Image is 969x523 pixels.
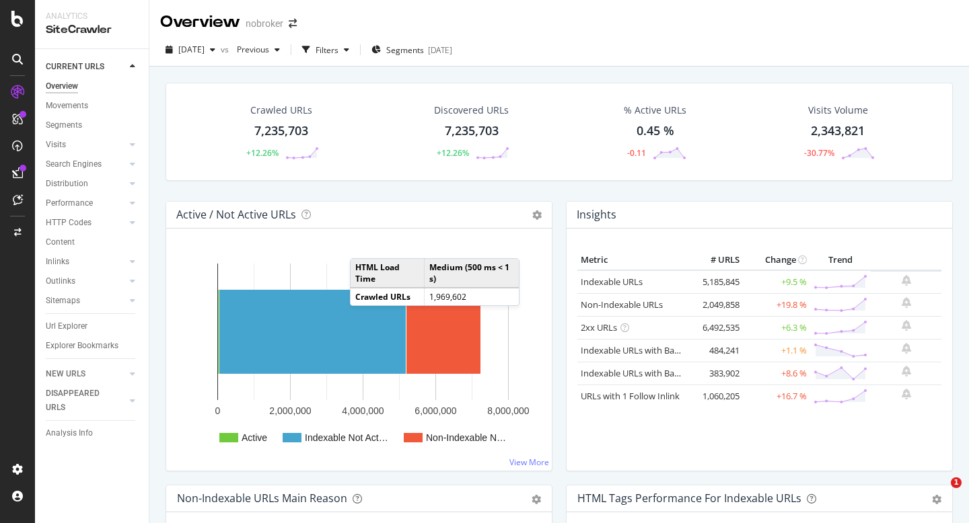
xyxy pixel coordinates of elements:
td: 6,492,535 [689,316,743,339]
div: Overview [160,11,240,34]
div: Sitemaps [46,294,80,308]
div: bell-plus [902,275,911,286]
div: Filters [316,44,338,56]
button: [DATE] [160,39,221,61]
th: Trend [810,250,871,270]
a: View More [509,456,549,468]
a: Distribution [46,177,126,191]
a: Inlinks [46,255,126,269]
td: 383,902 [689,362,743,385]
div: 7,235,703 [254,122,308,140]
div: Overview [46,79,78,93]
span: Segments [386,44,424,56]
div: 2,343,821 [811,122,865,140]
th: # URLS [689,250,743,270]
div: Url Explorer [46,319,87,333]
text: Non-Indexable N… [426,432,506,443]
div: +12.26% [437,147,469,159]
div: Explorer Bookmarks [46,339,118,353]
a: Outlinks [46,274,126,288]
div: HTTP Codes [46,216,92,230]
div: Performance [46,196,93,210]
a: Segments [46,118,139,132]
div: Search Engines [46,157,102,171]
a: Url Explorer [46,319,139,333]
td: +9.5 % [743,270,810,294]
td: Crawled URLs [351,288,425,305]
a: Performance [46,196,126,210]
text: Active [242,432,267,443]
span: 1 [951,477,962,488]
a: Movements [46,99,139,113]
a: Sitemaps [46,294,126,308]
button: Previous [231,39,285,61]
button: Segments[DATE] [366,39,458,61]
div: 7,235,703 [445,122,499,140]
td: +16.7 % [743,385,810,407]
div: Distribution [46,177,88,191]
div: Crawled URLs [250,104,312,117]
div: gear [532,495,541,504]
td: Medium (500 ms < 1 s) [425,259,519,288]
div: bell-plus [902,389,911,399]
text: 8,000,000 [487,405,529,416]
div: Movements [46,99,88,113]
span: vs [221,44,231,55]
a: Search Engines [46,157,126,171]
text: 2,000,000 [269,405,311,416]
td: +8.6 % [743,362,810,385]
div: -30.77% [804,147,834,159]
td: 5,185,845 [689,270,743,294]
div: Analytics [46,11,138,22]
span: Previous [231,44,269,55]
div: Segments [46,118,82,132]
div: CURRENT URLS [46,60,104,74]
div: Discovered URLs [434,104,509,117]
td: +1.1 % [743,339,810,362]
td: HTML Load Time [351,259,425,288]
th: Change [743,250,810,270]
div: bell-plus [902,343,911,354]
h4: Insights [577,206,616,224]
text: Indexable Not Act… [305,432,388,443]
svg: A chart. [177,250,541,460]
a: Indexable URLs with Bad Description [581,367,727,379]
a: Indexable URLs [581,276,643,288]
a: Overview [46,79,139,93]
a: Indexable URLs with Bad H1 [581,344,693,356]
a: Content [46,235,139,249]
td: 1,060,205 [689,385,743,407]
text: 6,000,000 [415,405,456,416]
div: NEW URLS [46,367,85,381]
a: Analysis Info [46,426,139,440]
div: SiteCrawler [46,22,138,38]
a: NEW URLS [46,367,126,381]
td: +19.8 % [743,293,810,316]
div: -0.11 [627,147,646,159]
div: DISAPPEARED URLS [46,387,114,415]
a: Explorer Bookmarks [46,339,139,353]
span: 2025 Sep. 1st [178,44,205,55]
a: DISAPPEARED URLS [46,387,126,415]
a: 2xx URLs [581,321,617,333]
a: HTTP Codes [46,216,126,230]
button: Filters [297,39,355,61]
a: Visits [46,138,126,152]
h4: Active / Not Active URLs [176,206,296,224]
div: Visits [46,138,66,152]
div: Non-Indexable URLs Main Reason [177,491,347,505]
text: 0 [215,405,221,416]
td: 484,241 [689,339,743,362]
td: 1,969,602 [425,288,519,305]
td: +6.3 % [743,316,810,339]
div: Outlinks [46,274,75,288]
div: 0.45 % [637,122,674,140]
div: Content [46,235,75,249]
div: bell-plus [902,320,911,331]
a: Non-Indexable URLs [581,298,663,311]
div: bell-plus [902,297,911,308]
div: arrow-right-arrow-left [289,19,297,28]
div: Visits Volume [808,104,868,117]
div: % Active URLs [624,104,686,117]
